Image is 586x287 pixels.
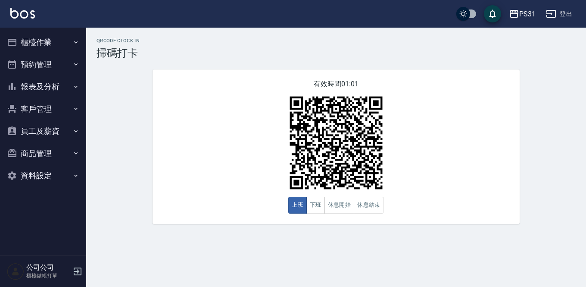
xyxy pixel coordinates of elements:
img: Logo [10,8,35,19]
h3: 掃碼打卡 [97,47,576,59]
button: 員工及薪資 [3,120,83,142]
button: PS31 [505,5,539,23]
button: 報表及分析 [3,76,83,98]
p: 櫃檯結帳打單 [26,272,70,280]
h5: 公司公司 [26,263,70,272]
button: save [484,5,501,22]
button: 資料設定 [3,164,83,187]
button: 商品管理 [3,142,83,165]
button: 登出 [542,6,576,22]
div: 有效時間 01:01 [153,69,520,224]
button: 下班 [306,197,325,214]
button: 上班 [288,197,307,214]
button: 休息開始 [324,197,355,214]
button: 客戶管理 [3,98,83,120]
button: 櫃檯作業 [3,31,83,54]
img: Person [7,263,24,280]
h2: QRcode Clock In [97,38,576,44]
button: 預約管理 [3,54,83,76]
button: 休息結束 [354,197,384,214]
div: PS31 [519,9,536,19]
